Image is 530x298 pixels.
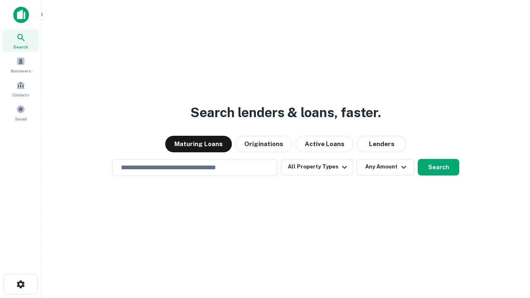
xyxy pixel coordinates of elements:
[2,29,39,52] a: Search
[13,7,29,23] img: capitalize-icon.png
[11,67,31,74] span: Borrowers
[235,136,292,152] button: Originations
[489,205,530,245] iframe: Chat Widget
[357,136,407,152] button: Lenders
[2,53,39,76] a: Borrowers
[165,136,232,152] button: Maturing Loans
[418,159,459,175] button: Search
[15,115,27,122] span: Saved
[12,91,29,98] span: Contacts
[296,136,354,152] button: Active Loans
[13,43,28,50] span: Search
[357,159,414,175] button: Any Amount
[281,159,353,175] button: All Property Types
[2,77,39,100] a: Contacts
[2,101,39,124] a: Saved
[190,103,381,123] h3: Search lenders & loans, faster.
